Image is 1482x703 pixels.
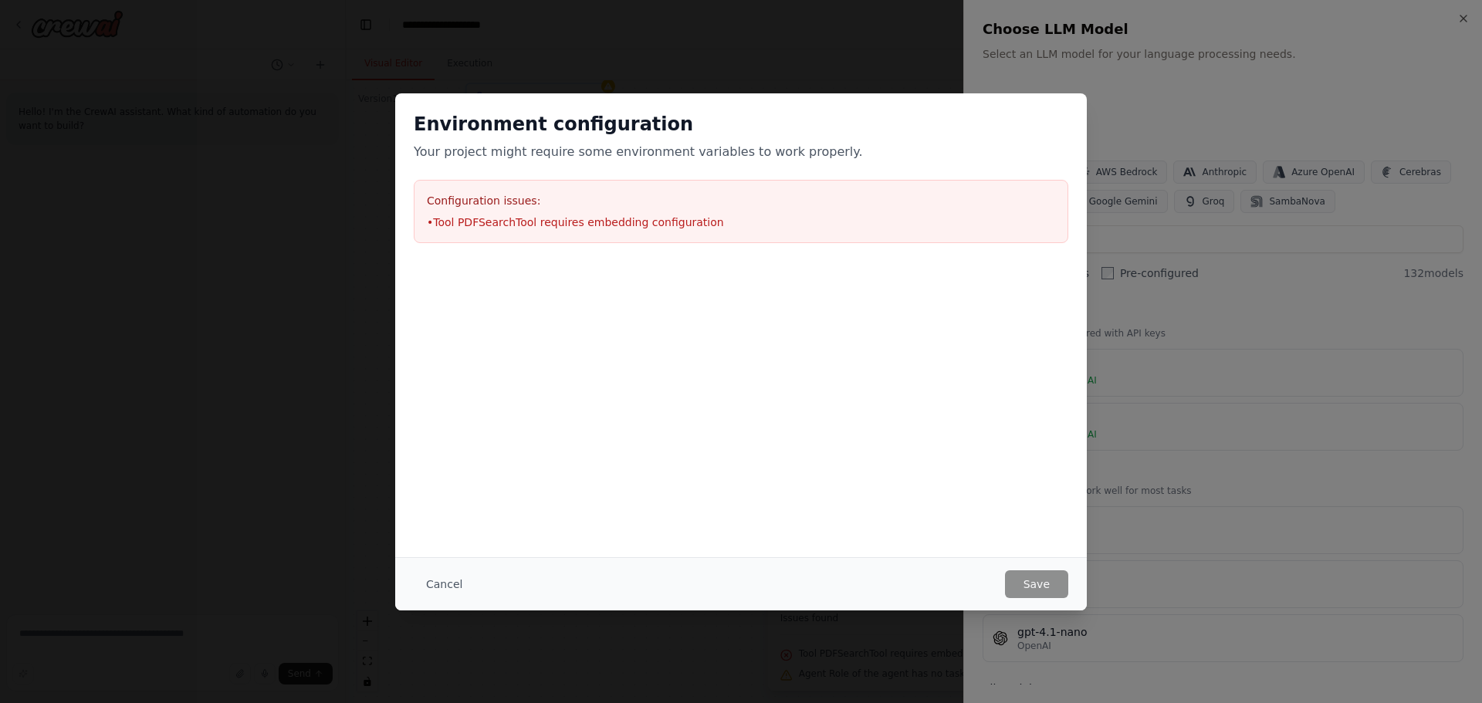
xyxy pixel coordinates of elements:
span: OpenAI [1017,532,1051,544]
span: SambaNova [1269,195,1325,208]
div: gpt-4.1-mini [1017,570,1453,586]
button: SambaNova [1240,190,1335,213]
button: Google Gemini [1061,190,1168,213]
button: OpenAI [983,161,1061,184]
span: OpenAI [1017,166,1051,178]
span: 132 models [1403,265,1463,281]
input: Pre-configured [1101,267,1114,279]
span: OpenAI [1017,374,1051,387]
span: Azure OpenAI [1291,166,1355,178]
div: gpt-4.1 [1017,516,1453,532]
button: Back [983,93,1027,108]
span: Groq [1203,195,1225,208]
button: gpt-4oOpenAI•OpenAI [983,349,1463,397]
div: gpt-4o-mini [1017,413,1453,428]
div: gpt-4o [1017,359,1453,374]
h2: Choose LLM Model [983,19,1463,40]
span: • OpenAI [1057,374,1097,387]
button: Groq [1174,190,1235,213]
span: AWS Bedrock [1096,166,1158,178]
p: Popular models that work well for most tasks [983,485,1463,497]
h3: Connected [983,312,1463,327]
h3: All Models [983,681,1463,696]
button: Cohere [983,190,1054,213]
button: gpt-4o-miniOpenAI•OpenAI [983,403,1463,451]
span: OpenAI [1017,640,1051,652]
h3: Recommended [983,469,1463,485]
button: gpt-4.1OpenAI [983,506,1463,554]
div: gpt-4.1-nano [1017,624,1453,640]
input: Show all models [983,267,995,279]
h4: Filter by Provider [983,139,1463,154]
label: Show all models [983,265,1089,281]
span: OpenAI [1017,586,1051,598]
p: Select an LLM model for your language processing needs. [983,46,1463,62]
button: AWS Bedrock [1068,161,1168,184]
span: Cohere [1011,195,1044,208]
button: gpt-4.1-miniOpenAI [983,560,1463,608]
button: gpt-4.1-nanoOpenAI [983,614,1463,662]
p: Models you've configured with API keys [983,327,1463,340]
button: Azure OpenAI [1263,161,1365,184]
span: OpenAI [1017,428,1051,441]
span: Cerebras [1399,166,1441,178]
span: • OpenAI [1057,428,1097,441]
span: Anthropic [1202,166,1247,178]
label: Pre-configured [1101,265,1199,281]
span: Back [1001,93,1027,108]
span: Google Gemini [1089,195,1158,208]
button: Anthropic [1173,161,1257,184]
button: Cerebras [1371,161,1451,184]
